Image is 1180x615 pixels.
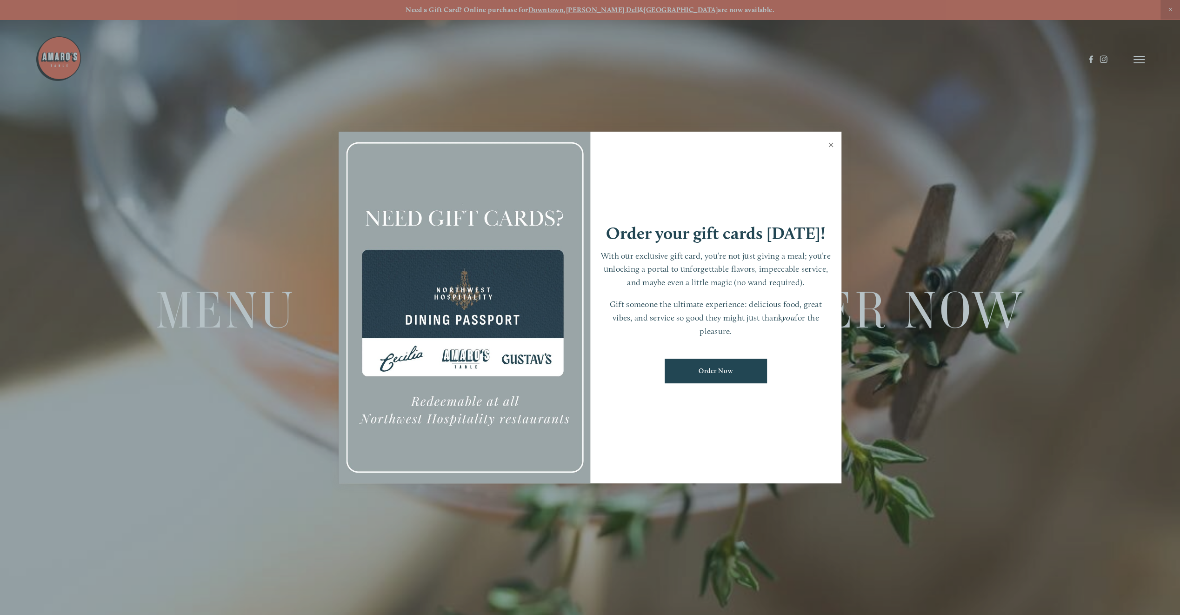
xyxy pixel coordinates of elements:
a: Order Now [665,359,767,383]
em: you [782,313,795,322]
p: With our exclusive gift card, you’re not just giving a meal; you’re unlocking a portal to unforge... [600,249,833,289]
p: Gift someone the ultimate experience: delicious food, great vibes, and service so good they might... [600,298,833,338]
a: Close [822,133,840,159]
h1: Order your gift cards [DATE]! [606,225,826,242]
